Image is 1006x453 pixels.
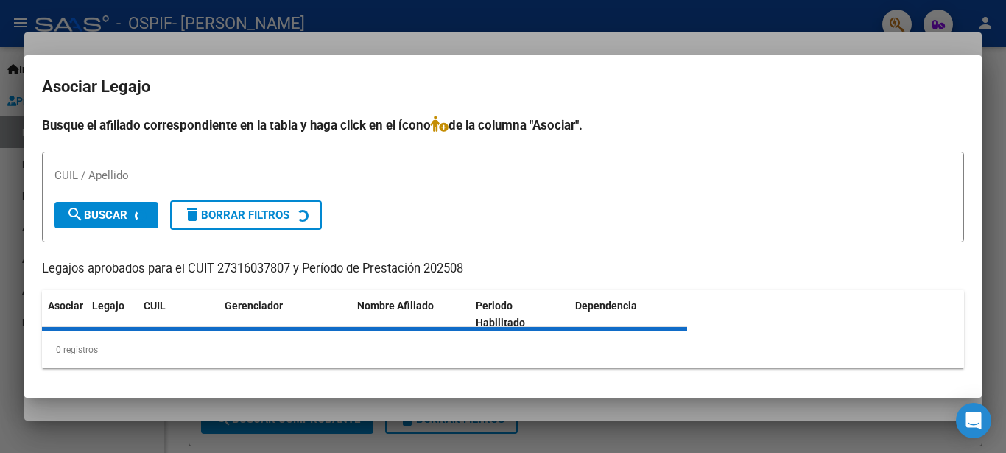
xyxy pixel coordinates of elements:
h4: Busque el afiliado correspondiente en la tabla y haga click en el ícono de la columna "Asociar". [42,116,964,135]
span: Buscar [66,208,127,222]
mat-icon: search [66,206,84,223]
mat-icon: delete [183,206,201,223]
span: Legajo [92,300,124,312]
datatable-header-cell: Periodo Habilitado [470,290,569,339]
datatable-header-cell: Dependencia [569,290,688,339]
span: CUIL [144,300,166,312]
div: Open Intercom Messenger [956,403,991,438]
span: Nombre Afiliado [357,300,434,312]
span: Periodo Habilitado [476,300,525,329]
h2: Asociar Legajo [42,73,964,101]
button: Buscar [54,202,158,228]
datatable-header-cell: Nombre Afiliado [351,290,470,339]
datatable-header-cell: CUIL [138,290,219,339]
span: Asociar [48,300,83,312]
p: Legajos aprobados para el CUIT 27316037807 y Período de Prestación 202508 [42,260,964,278]
datatable-header-cell: Gerenciador [219,290,351,339]
span: Borrar Filtros [183,208,289,222]
datatable-header-cell: Legajo [86,290,138,339]
span: Gerenciador [225,300,283,312]
span: Dependencia [575,300,637,312]
button: Borrar Filtros [170,200,322,230]
div: 0 registros [42,331,964,368]
datatable-header-cell: Asociar [42,290,86,339]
